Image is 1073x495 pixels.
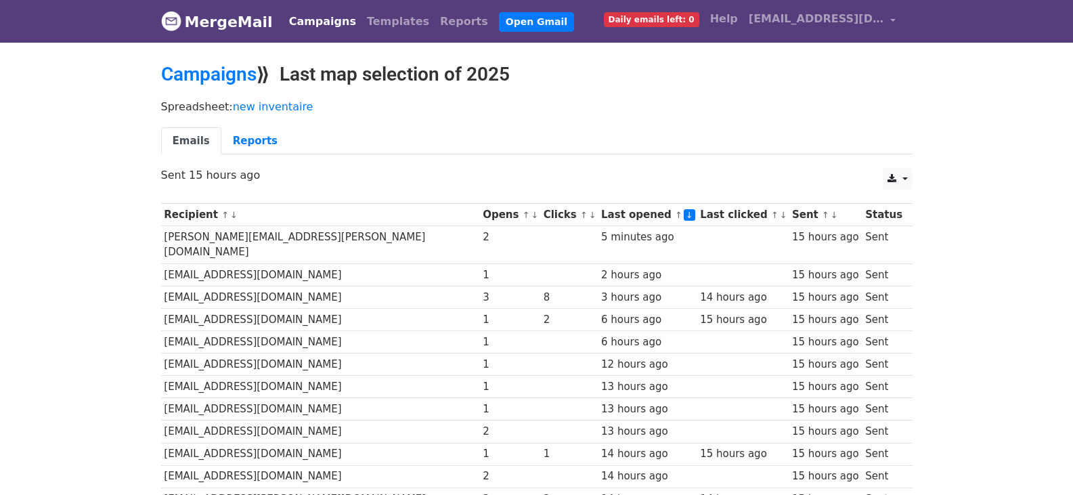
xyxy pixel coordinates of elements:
a: Campaigns [161,63,257,85]
td: Sent [862,353,905,376]
a: Open Gmail [499,12,574,32]
div: 1 [483,312,537,328]
td: Sent [862,331,905,353]
td: Sent [862,263,905,286]
div: 15 hours ago [792,335,859,350]
div: 15 hours ago [792,230,859,245]
div: 15 hours ago [792,312,859,328]
div: 1 [483,379,537,395]
th: Status [862,204,905,226]
a: Help [705,5,743,33]
a: ↓ [230,210,238,220]
div: 14 hours ago [601,469,693,484]
div: 1 [483,402,537,417]
td: Sent [862,286,905,308]
div: 15 hours ago [792,379,859,395]
td: [EMAIL_ADDRESS][DOMAIN_NAME] [161,263,480,286]
div: 2 [483,230,537,245]
div: 3 hours ago [601,290,693,305]
td: Sent [862,376,905,398]
div: 2 [483,469,537,484]
td: [EMAIL_ADDRESS][DOMAIN_NAME] [161,443,480,465]
th: Last opened [598,204,697,226]
a: ↑ [221,210,229,220]
td: [EMAIL_ADDRESS][DOMAIN_NAME] [161,331,480,353]
div: 15 hours ago [700,446,785,462]
div: 1 [483,267,537,283]
div: 15 hours ago [700,312,785,328]
td: [EMAIL_ADDRESS][DOMAIN_NAME] [161,421,480,443]
div: 15 hours ago [792,357,859,372]
span: Daily emails left: 0 [604,12,699,27]
div: 13 hours ago [601,424,693,439]
div: 15 hours ago [792,267,859,283]
div: 1 [483,446,537,462]
div: 13 hours ago [601,402,693,417]
th: Last clicked [697,204,789,226]
a: ↓ [780,210,787,220]
td: Sent [862,226,905,264]
td: [PERSON_NAME][EMAIL_ADDRESS][PERSON_NAME][DOMAIN_NAME] [161,226,480,264]
a: ↓ [531,210,538,220]
td: Sent [862,308,905,330]
div: 6 hours ago [601,312,693,328]
div: 14 hours ago [700,290,785,305]
a: Campaigns [284,8,362,35]
div: 2 hours ago [601,267,693,283]
div: 15 hours ago [792,290,859,305]
td: [EMAIL_ADDRESS][DOMAIN_NAME] [161,465,480,488]
div: 15 hours ago [792,424,859,439]
a: ↑ [822,210,829,220]
div: 2 [544,312,595,328]
div: 6 hours ago [601,335,693,350]
a: ↑ [771,210,779,220]
div: 1 [483,335,537,350]
p: Sent 15 hours ago [161,168,913,182]
a: Templates [362,8,435,35]
a: ↑ [675,210,682,220]
a: Emails [161,127,221,155]
a: ↓ [831,210,838,220]
a: ↑ [523,210,530,220]
td: [EMAIL_ADDRESS][DOMAIN_NAME] [161,308,480,330]
div: 1 [483,357,537,372]
td: [EMAIL_ADDRESS][DOMAIN_NAME] [161,286,480,308]
td: [EMAIL_ADDRESS][DOMAIN_NAME] [161,398,480,421]
th: Clicks [540,204,598,226]
div: 12 hours ago [601,357,693,372]
a: Reports [435,8,494,35]
a: [EMAIL_ADDRESS][DOMAIN_NAME] [743,5,902,37]
a: new inventaire [233,100,313,113]
div: 5 minutes ago [601,230,693,245]
div: 8 [544,290,595,305]
td: Sent [862,398,905,421]
div: 14 hours ago [601,446,693,462]
a: ↓ [589,210,596,220]
th: Opens [479,204,540,226]
h2: ⟫ Last map selection of 2025 [161,63,913,86]
div: 15 hours ago [792,469,859,484]
div: 1 [544,446,595,462]
a: ↓ [684,209,695,221]
img: MergeMail logo [161,11,181,31]
td: Sent [862,443,905,465]
div: 13 hours ago [601,379,693,395]
td: [EMAIL_ADDRESS][DOMAIN_NAME] [161,376,480,398]
div: 3 [483,290,537,305]
div: 2 [483,424,537,439]
th: Sent [789,204,862,226]
a: Reports [221,127,289,155]
span: [EMAIL_ADDRESS][DOMAIN_NAME] [749,11,884,27]
a: ↑ [580,210,588,220]
th: Recipient [161,204,480,226]
a: MergeMail [161,7,273,36]
div: 15 hours ago [792,446,859,462]
td: Sent [862,465,905,488]
div: 15 hours ago [792,402,859,417]
td: Sent [862,421,905,443]
td: [EMAIL_ADDRESS][DOMAIN_NAME] [161,353,480,376]
a: Daily emails left: 0 [598,5,705,33]
p: Spreadsheet: [161,100,913,114]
